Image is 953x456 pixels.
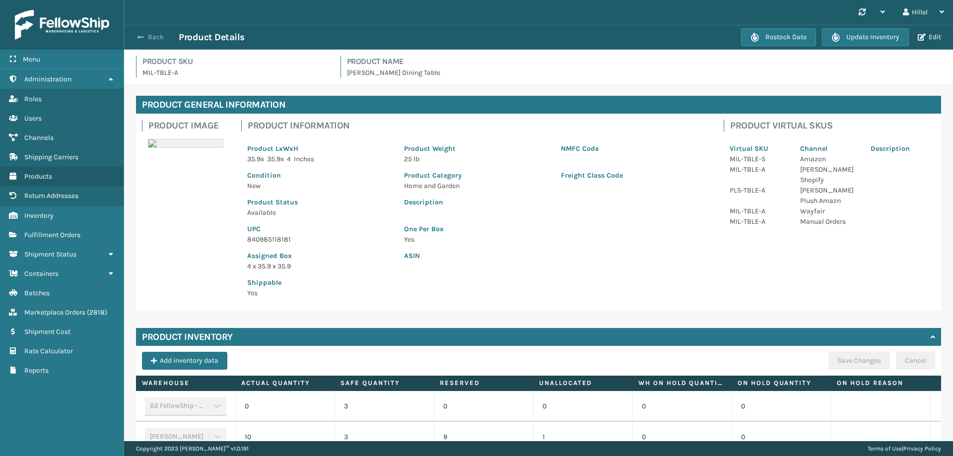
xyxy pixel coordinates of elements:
[24,95,42,103] span: Roles
[142,352,227,370] button: Add inventory data
[247,207,392,218] p: Available
[800,164,859,185] p: [PERSON_NAME] Shopify
[148,120,229,131] h4: Product Image
[837,379,924,388] label: On Hold Reason
[896,352,935,370] button: Cancel
[247,251,392,261] p: Assigned Box
[24,133,54,142] span: Channels
[340,379,427,388] label: Safe Quantity
[868,445,902,452] a: Terms of Use
[335,391,434,422] td: 3
[730,143,788,154] p: Virtual SKU
[24,153,78,161] span: Shipping Carriers
[732,391,831,422] td: 0
[142,67,329,78] p: MIL-TBLE-A
[800,143,859,154] p: Channel
[23,55,40,64] span: Menu
[148,139,223,148] img: 51104088640_40f294f443_o-scaled-700x700.jpg
[638,379,725,388] label: WH On hold quantity
[730,154,788,164] p: MIL-TBLE-S
[730,206,788,216] p: MIL-TBLE-A
[142,379,229,388] label: Warehouse
[404,155,419,163] span: 25 lb
[404,224,706,234] p: One Per Box
[533,422,632,453] td: 1
[404,197,706,207] p: Description
[800,216,859,227] p: Manual Orders
[287,155,291,163] span: 4
[248,120,712,131] h4: Product Information
[800,154,859,164] p: Amazon
[632,391,732,422] td: 0
[443,401,524,411] p: 0
[179,31,245,43] h3: Product Details
[24,366,49,375] span: Reports
[267,155,284,163] span: 35.9 x
[235,391,335,422] td: 0
[136,441,249,456] p: Copyright 2023 [PERSON_NAME]™ v 1.0.191
[24,231,80,239] span: Fulfillment Orders
[868,441,941,456] div: |
[632,422,732,453] td: 0
[87,308,107,317] span: ( 2818 )
[241,379,328,388] label: Actual Quantity
[24,192,78,200] span: Return Addresses
[730,185,788,195] p: PLS-TBLE-A
[828,352,890,370] button: Save Changes
[24,347,73,355] span: Rate Calculator
[24,327,70,336] span: Shipment Cost
[247,197,392,207] p: Product Status
[24,250,76,259] span: Shipment Status
[294,155,314,163] span: Inches
[561,143,706,154] p: NMFC Code
[247,155,264,163] span: 35.9 x
[871,143,929,154] p: Description
[24,75,71,83] span: Administration
[133,33,179,42] button: Back
[730,164,788,175] p: MIL-TBLE-A
[24,308,85,317] span: Marketplace Orders
[443,432,524,442] p: 9
[347,56,942,67] h4: Product Name
[404,234,706,245] p: Yes
[15,10,109,40] img: logo
[539,379,626,388] label: Unallocated
[142,331,233,343] h4: Product Inventory
[533,391,632,422] td: 0
[822,28,909,46] button: Update Inventory
[235,422,335,453] td: 10
[347,67,942,78] p: [PERSON_NAME] Dining Table
[247,143,392,154] p: Product LxWxH
[247,181,392,191] p: New
[741,28,816,46] button: Restock Date
[142,56,329,67] h4: Product SKU
[24,289,50,297] span: Batches
[800,185,859,206] p: [PERSON_NAME] Plush Amazn
[730,216,788,227] p: MIL-TBLE-A
[24,114,42,123] span: Users
[561,170,706,181] p: Freight Class Code
[24,172,52,181] span: Products
[247,170,392,181] p: Condition
[404,181,549,191] p: Home and Garden
[335,422,434,453] td: 3
[440,379,527,388] label: Reserved
[136,96,941,114] h4: Product General Information
[732,422,831,453] td: 0
[24,269,59,278] span: Containers
[247,224,392,234] p: UPC
[800,206,859,216] p: Wayfair
[24,211,54,220] span: Inventory
[247,234,392,245] p: 840985118181
[915,33,944,42] button: Edit
[247,288,392,298] p: Yes
[738,379,824,388] label: On Hold Quantity
[404,251,706,261] p: ASIN
[247,261,392,271] p: 4 x 35.9 x 35.9
[404,143,549,154] p: Product Weight
[404,170,549,181] p: Product Category
[730,120,935,131] h4: Product Virtual SKUs
[903,445,941,452] a: Privacy Policy
[247,277,392,288] p: Shippable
